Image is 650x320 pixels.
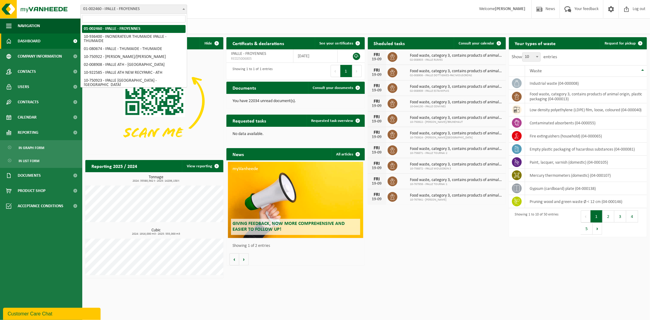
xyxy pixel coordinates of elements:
[18,198,63,214] span: Acceptance conditions
[410,120,503,124] span: 10-750922 - [PERSON_NAME]/BRUNEHAUT
[410,100,503,105] span: Food waste, category 3, contains products of animal origin, plastic packaging
[2,155,81,166] a: In list form
[371,88,383,93] div: 19-09
[530,69,542,73] span: Waste
[82,77,186,89] li: 10-750923 - IPALLE [GEOGRAPHIC_DATA] - [GEOGRAPHIC_DATA]
[591,210,602,222] button: 1
[19,142,44,154] span: In graph form
[371,99,383,104] div: FRI
[233,132,358,136] p: No data available.
[226,148,250,160] h2: News
[410,131,503,136] span: Food waste, category 3, contains products of animal origin, plastic packaging
[82,61,186,69] li: 02-008908 - IPALLE ATH - [GEOGRAPHIC_DATA]
[233,221,345,232] span: Giving feedback, now more comprehensive and easier to follow up!
[18,49,62,64] span: Company information
[371,182,383,186] div: 19-09
[18,94,39,110] span: Contracts
[371,197,383,201] div: 19-09
[320,41,353,45] span: See your certificates
[371,130,383,135] div: FRI
[18,34,41,49] span: Dashboard
[226,115,272,126] h2: Requested tasks
[605,41,636,45] span: Request for pickup
[371,146,383,151] div: FRI
[454,37,505,49] a: Consult your calendar
[200,37,223,49] button: Hide
[371,68,383,73] div: FRI
[371,151,383,155] div: 19-09
[410,58,503,62] span: 02-008903 - IPALLE RUMES
[18,79,29,94] span: Users
[229,253,239,265] button: Vorige
[18,18,40,34] span: Navigation
[371,52,383,57] div: FRI
[371,57,383,62] div: 19-09
[307,115,364,127] a: Requested task overview
[331,65,340,77] button: Previous
[371,135,383,139] div: 19-09
[82,33,186,45] li: 10-936400 - INCINERATEUR THUMAIDE IPALLE - THUMAIDE
[371,119,383,124] div: 19-09
[85,49,223,153] img: Download de VHEPlus App
[525,77,647,90] td: industrial waste (04-000008)
[204,41,212,45] span: Hide
[410,136,503,140] span: 10-750924 - [PERSON_NAME][GEOGRAPHIC_DATA]
[371,166,383,170] div: 19-09
[371,161,383,166] div: FRI
[88,175,223,183] h3: Tonnage
[581,222,593,235] button: 5
[88,228,223,236] h3: Cubic
[18,125,38,140] span: Reporting
[332,148,364,160] a: All articles
[371,115,383,119] div: FRI
[82,45,186,53] li: 01-080674 - IPALLE - THUMAIDE - THUMAIDE
[525,195,647,208] td: pruning wood and green waste Ø < 12 cm (04-000146)
[85,160,143,172] h2: Reporting 2025 / 2024
[81,5,187,13] span: 01-002460 - IPALLE - FROYENNES
[311,119,353,123] span: Requested task overview
[352,65,362,77] button: Next
[308,82,364,94] a: Consult your documents
[525,90,647,103] td: food waste, category 3, contains products of animal origin, plastic packaging (04-000013)
[82,53,186,61] li: 10-750922 - [PERSON_NAME]/[PERSON_NAME]
[581,210,591,222] button: Previous
[410,89,503,93] span: 02-008909 - IPALLE ESTAIMPUIS
[231,52,266,56] span: IPALLE - FROYENNES
[495,7,525,11] strong: [PERSON_NAME]
[315,37,364,49] a: See your certificates
[410,193,503,198] span: Food waste, category 3, contains products of animal origin, plastic packaging
[593,222,602,235] button: Next
[410,147,503,151] span: Food waste, category 3, contains products of animal origin, plastic packaging
[82,25,186,33] li: 01-002460 - IPALLE - FROYENNES
[371,73,383,77] div: 19-09
[600,37,646,49] a: Request for pickup
[614,210,626,222] button: 3
[371,192,383,197] div: FRI
[231,165,260,173] span: myVanheede
[231,56,288,61] span: RED25006805
[18,110,37,125] span: Calendar
[410,178,503,183] span: Food waste, category 3, contains products of animal origin, plastic packaging
[410,105,503,108] span: 10-044130 - IPALLE COMINES
[233,244,361,248] p: Showing 1 of 2 entries
[226,37,290,49] h2: Certificats & declarations
[229,64,273,78] div: Showing 1 to 1 of 1 entries
[410,198,503,202] span: 10-767941 - [PERSON_NAME]
[523,53,540,61] span: 10
[410,84,503,89] span: Food waste, category 3, contains products of animal origin, plastic packaging
[509,37,562,49] h2: Your types of waste
[82,69,186,77] li: 10-922585 - IPALLE ATH NEW RECYPARC - ATH
[459,41,495,45] span: Consult your calendar
[410,53,503,58] span: Food waste, category 3, contains products of animal origin, plastic packaging
[368,37,411,49] h2: Sheduled tasks
[525,182,647,195] td: gypsum (cardboard) plate (04-000138)
[512,210,559,235] div: Showing 1 to 10 of 50 entries
[88,233,223,236] span: 2024: 1916,000 m3 - 2025: 555,000 m3
[233,99,358,103] p: You have 22034 unread document(s).
[340,65,352,77] button: 1
[88,180,223,183] span: 2024: 35580,562 t - 2025: 14206,158 t
[182,160,223,172] a: View reporting
[371,177,383,182] div: FRI
[18,183,45,198] span: Product Shop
